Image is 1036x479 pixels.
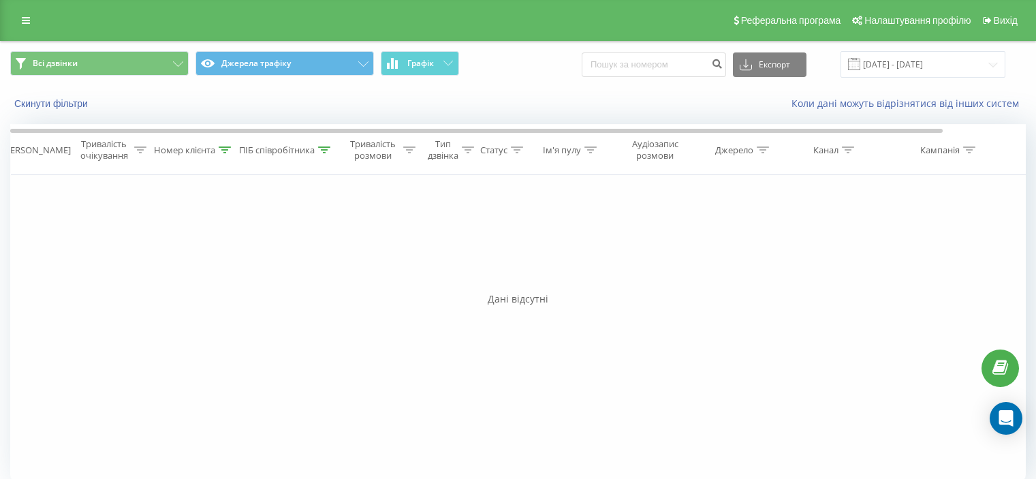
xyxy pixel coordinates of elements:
div: [PERSON_NAME] [2,144,71,156]
div: Тип дзвінка [428,138,458,161]
div: Кампанія [920,144,960,156]
div: Номер клієнта [154,144,215,156]
span: Всі дзвінки [33,58,78,69]
button: Всі дзвінки [10,51,189,76]
span: Графік [407,59,434,68]
button: Джерела трафіку [195,51,374,76]
div: Тривалість очікування [77,138,131,161]
span: Вихід [994,15,1018,26]
button: Графік [381,51,459,76]
div: Open Intercom Messenger [990,402,1022,435]
button: Експорт [733,52,806,77]
input: Пошук за номером [582,52,726,77]
div: Канал [813,144,838,156]
div: Тривалість розмови [346,138,400,161]
div: Джерело [715,144,753,156]
div: Аудіозапис розмови [622,138,688,161]
a: Коли дані можуть відрізнятися вiд інших систем [791,97,1026,110]
div: Дані відсутні [10,292,1026,306]
div: Статус [480,144,507,156]
button: Скинути фільтри [10,97,95,110]
div: ПІБ співробітника [239,144,315,156]
span: Реферальна програма [741,15,841,26]
span: Налаштування профілю [864,15,971,26]
div: Ім'я пулу [543,144,581,156]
